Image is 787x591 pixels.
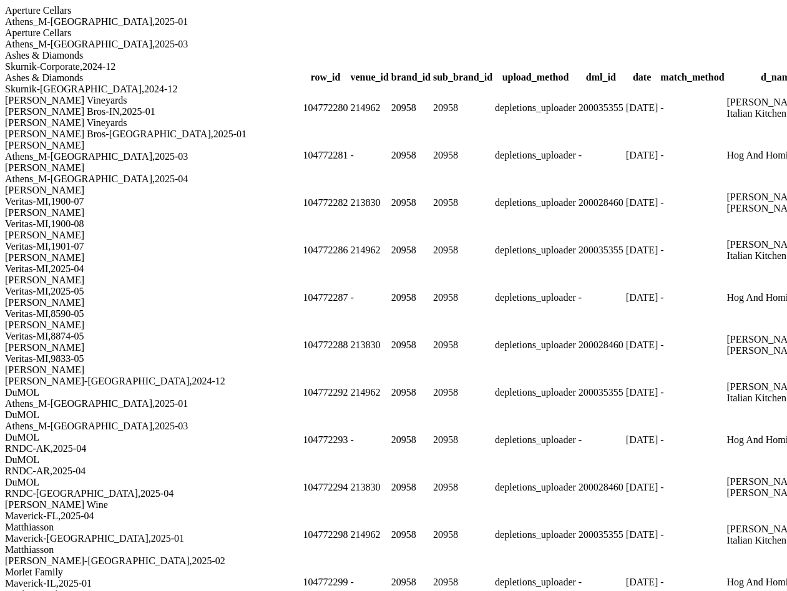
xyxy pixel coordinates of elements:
[5,39,782,50] div: Athens_M-[GEOGRAPHIC_DATA] , 2025 - 03
[5,533,782,544] div: Maverick-[GEOGRAPHIC_DATA] , 2025 - 01
[578,464,624,510] td: 200028460
[660,417,725,463] td: -
[303,85,349,131] td: 104772280
[578,71,624,84] th: dml_id
[5,185,782,196] div: [PERSON_NAME]
[5,16,782,27] div: Athens_M-[GEOGRAPHIC_DATA] , 2025 - 01
[5,342,782,353] div: [PERSON_NAME]
[578,85,624,131] td: 200035355
[5,218,782,230] div: Veritas-MI , 1900 - 08
[578,322,624,368] td: 200028460
[350,132,389,178] td: -
[391,85,431,131] td: 20958
[5,50,782,61] div: Ashes & Diamonds
[5,162,782,173] div: [PERSON_NAME]
[660,132,725,178] td: -
[625,71,659,84] th: date
[350,417,389,463] td: -
[660,227,725,273] td: -
[578,512,624,558] td: 200035355
[391,180,431,226] td: 20958
[578,180,624,226] td: 200028460
[391,417,431,463] td: 20958
[5,241,782,252] div: Veritas-MI , 1901 - 07
[303,275,349,321] td: 104772287
[5,331,782,342] div: Veritas-MI , 8874 - 05
[578,132,624,178] td: -
[5,567,782,578] div: Morlet Family
[350,322,389,368] td: 213830
[433,417,493,463] td: 20958
[625,85,659,131] td: [DATE]
[5,27,782,39] div: Aperture Cellars
[391,132,431,178] td: 20958
[433,275,493,321] td: 20958
[578,369,624,416] td: 200035355
[350,85,389,131] td: 214962
[494,227,577,273] td: depletions_uploader
[303,417,349,463] td: 104772293
[625,275,659,321] td: [DATE]
[5,320,782,331] div: [PERSON_NAME]
[660,85,725,131] td: -
[5,443,782,454] div: RNDC-AK , 2025 - 04
[5,95,782,106] div: [PERSON_NAME] Vineyards
[5,544,782,555] div: Matthiasson
[5,432,782,443] div: DuMOL
[5,477,782,488] div: DuMOL
[578,227,624,273] td: 200035355
[433,322,493,368] td: 20958
[391,275,431,321] td: 20958
[303,322,349,368] td: 104772288
[303,512,349,558] td: 104772298
[625,512,659,558] td: [DATE]
[494,417,577,463] td: depletions_uploader
[625,369,659,416] td: [DATE]
[5,117,782,129] div: [PERSON_NAME] Vineyards
[5,286,782,297] div: Veritas-MI , 2025 - 05
[391,71,431,84] th: brand_id
[5,297,782,308] div: [PERSON_NAME]
[494,132,577,178] td: depletions_uploader
[5,364,782,376] div: [PERSON_NAME]
[5,275,782,286] div: [PERSON_NAME]
[5,421,782,432] div: Athens_M-[GEOGRAPHIC_DATA] , 2025 - 03
[350,180,389,226] td: 213830
[5,454,782,466] div: DuMOL
[433,227,493,273] td: 20958
[494,512,577,558] td: depletions_uploader
[5,263,782,275] div: Veritas-MI , 2025 - 04
[433,71,493,84] th: sub_brand_id
[5,488,782,499] div: RNDC-[GEOGRAPHIC_DATA] , 2025 - 04
[303,369,349,416] td: 104772292
[350,71,389,84] th: venue_id
[5,84,782,95] div: Skurnik-[GEOGRAPHIC_DATA] , 2024 - 12
[303,180,349,226] td: 104772282
[5,230,782,241] div: [PERSON_NAME]
[625,322,659,368] td: [DATE]
[350,464,389,510] td: 213830
[625,227,659,273] td: [DATE]
[303,227,349,273] td: 104772286
[303,464,349,510] td: 104772294
[578,275,624,321] td: -
[625,417,659,463] td: [DATE]
[494,180,577,226] td: depletions_uploader
[660,71,725,84] th: match_method
[5,555,782,567] div: [PERSON_NAME]-[GEOGRAPHIC_DATA] , 2025 - 02
[433,464,493,510] td: 20958
[625,464,659,510] td: [DATE]
[5,499,782,510] div: [PERSON_NAME] Wine
[494,71,577,84] th: upload_method
[5,376,782,387] div: [PERSON_NAME]-[GEOGRAPHIC_DATA] , 2024 - 12
[5,522,782,533] div: Matthiasson
[494,369,577,416] td: depletions_uploader
[660,322,725,368] td: -
[5,106,782,117] div: [PERSON_NAME] Bros-IN , 2025 - 01
[5,72,782,84] div: Ashes & Diamonds
[5,252,782,263] div: [PERSON_NAME]
[578,417,624,463] td: -
[5,196,782,207] div: Veritas-MI , 1900 - 07
[391,322,431,368] td: 20958
[5,5,782,16] div: Aperture Cellars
